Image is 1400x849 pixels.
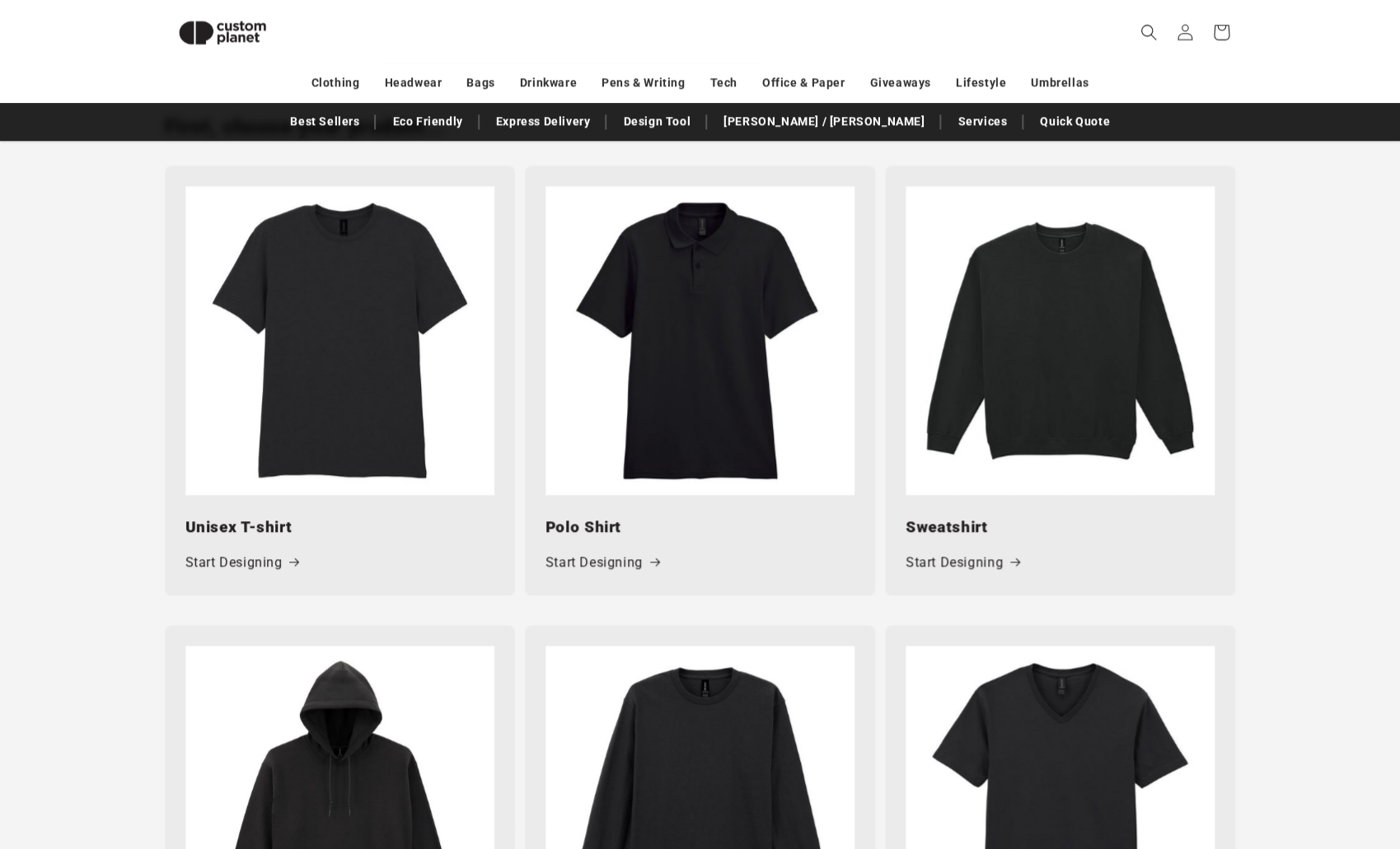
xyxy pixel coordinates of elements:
[906,551,1019,575] a: Start Designing
[520,68,577,97] a: Drinkware
[906,515,1215,539] h3: Sweatshirt
[906,186,1215,495] img: Heavy Blend adult crew neck sweatshirt
[709,68,737,97] a: Tech
[185,515,494,539] h3: Unisex T-shirt
[545,186,855,495] img: Softstyle™ adult double piqué polo
[545,515,855,539] h3: Polo Shirt
[949,107,1015,136] a: Services
[488,107,599,136] a: Express Delivery
[185,186,494,495] img: Softstyle™ adult ringspun t-shirt
[185,551,299,575] a: Start Designing
[466,68,494,97] a: Bags
[869,68,930,97] a: Giveaways
[1032,107,1118,136] a: Quick Quote
[282,107,368,136] a: Best Sellers
[715,107,933,136] a: [PERSON_NAME] / [PERSON_NAME]
[1031,68,1089,97] a: Umbrellas
[615,107,699,136] a: Design Tool
[384,107,471,136] a: Eco Friendly
[602,68,685,97] a: Pens & Writing
[311,68,360,97] a: Clothing
[956,68,1006,97] a: Lifestyle
[165,7,280,58] img: Custom Planet
[762,68,845,97] a: Office & Paper
[1131,14,1167,50] summary: Search
[1117,671,1400,849] iframe: Chat Widget
[545,551,659,575] a: Start Designing
[384,68,442,97] a: Headwear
